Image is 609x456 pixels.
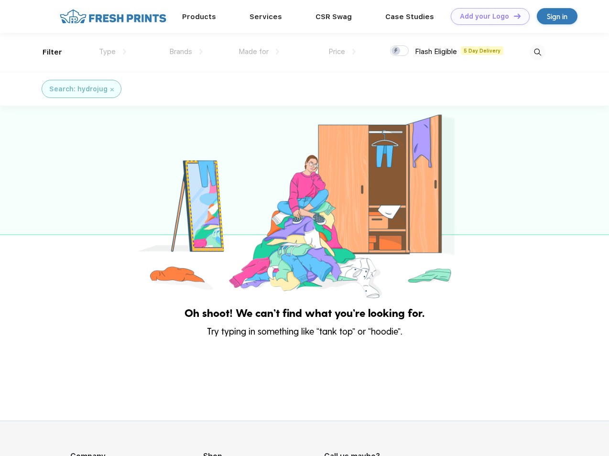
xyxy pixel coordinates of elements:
[461,46,503,55] span: 5 Day Delivery
[43,47,62,58] div: Filter
[352,49,356,54] img: dropdown.png
[415,47,457,56] span: Flash Eligible
[199,49,203,54] img: dropdown.png
[547,11,567,22] div: Sign in
[239,47,269,56] span: Made for
[182,12,216,21] a: Products
[123,49,126,54] img: dropdown.png
[169,47,192,56] span: Brands
[99,47,116,56] span: Type
[110,88,114,91] img: filter_cancel.svg
[276,49,279,54] img: dropdown.png
[57,8,169,25] img: fo%20logo%202.webp
[49,84,108,94] div: Search: hydrojug
[537,8,577,24] a: Sign in
[460,12,509,21] div: Add your Logo
[530,44,545,60] img: desktop_search.svg
[514,13,521,19] img: DT
[328,47,345,56] span: Price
